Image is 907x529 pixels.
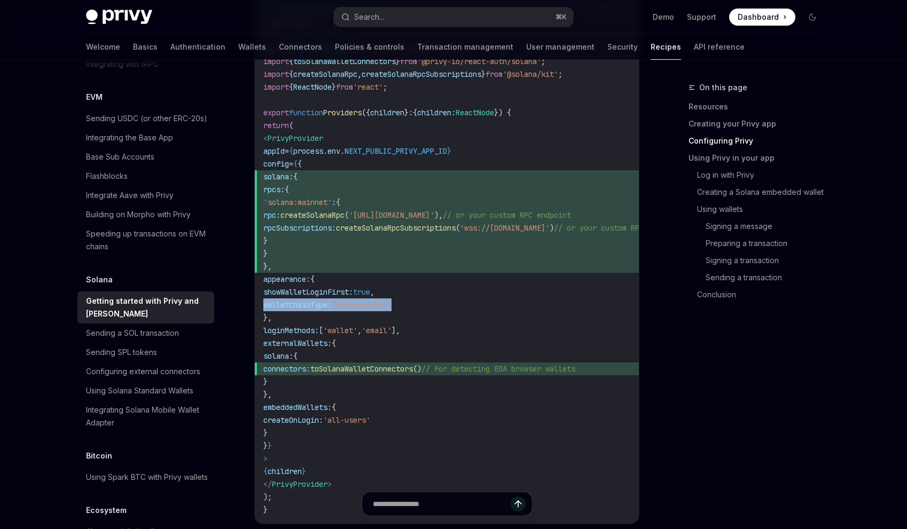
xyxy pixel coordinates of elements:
span: ReactNode [293,82,332,92]
span: createSolanaRpcSubscriptions [362,69,481,79]
div: Integrate Aave with Privy [86,189,174,202]
a: Preparing a transaction [706,235,830,252]
a: Using Solana Standard Wallets [77,381,214,400]
span: showWalletLoginFirst: [263,287,353,297]
a: Sending a SOL transaction [77,323,214,343]
span: { [310,274,315,284]
span: toSolanaWalletConnectors [310,364,413,374]
span: }, [263,262,272,271]
div: Sending SPL tokens [86,346,157,359]
span: }) { [494,108,511,117]
span: : [451,108,456,117]
span: // or your custom RPC endpoint [443,210,571,220]
span: { [293,351,298,361]
div: Search... [354,11,384,23]
div: Speeding up transactions on EVM chains [86,227,208,253]
a: Sending USDC (or other ERC-20s) [77,109,214,128]
span: solana: [263,172,293,181]
span: > [263,454,268,463]
span: ReactNode [456,108,494,117]
a: Using Privy in your app [689,149,830,167]
a: Wallets [238,34,266,60]
div: Getting started with Privy and [PERSON_NAME] [86,295,208,320]
span: : [409,108,413,117]
span: function [289,108,323,117]
a: Support [687,12,716,22]
a: Connectors [279,34,322,60]
span: createSolanaRpc [280,210,345,220]
span: children [268,467,302,476]
span: } [447,146,451,156]
a: Integrating the Base App [77,128,214,147]
span: . [323,146,327,156]
img: dark logo [86,10,152,25]
span: ; [383,82,387,92]
span: export [263,108,289,117]
span: : [332,198,336,207]
span: } [481,69,486,79]
span: Providers [323,108,362,117]
span: 'solana-only' [332,300,387,310]
span: appId [263,146,285,156]
a: Configuring Privy [689,132,830,149]
span: appearance: [263,274,310,284]
button: Search...⌘K [334,7,573,27]
span: } [263,236,268,246]
span: connectors: [263,364,310,374]
a: Demo [653,12,674,22]
span: config [263,159,289,169]
a: Flashblocks [77,167,214,186]
span: { [289,57,293,66]
span: import [263,69,289,79]
span: import [263,57,289,66]
span: } [268,441,272,451]
a: Base Sub Accounts [77,147,214,167]
span: 'wallet' [323,326,357,335]
a: Policies & controls [335,34,404,60]
span: ( [289,121,293,130]
span: , [357,326,362,335]
span: { [413,108,417,117]
span: ({ [362,108,370,117]
span: '@solana/kit' [503,69,558,79]
span: [ [319,326,323,335]
a: Integrating Solana Mobile Wallet Adapter [77,400,214,432]
span: } [332,82,336,92]
span: walletChainType: [263,300,332,310]
span: solana: [263,351,293,361]
span: createSolanaRpc [293,69,357,79]
div: Integrating the Base App [86,131,173,144]
span: { [298,159,302,169]
span: 'wss://[DOMAIN_NAME]' [460,223,550,233]
div: Using Solana Standard Wallets [86,384,193,397]
span: from [486,69,503,79]
span: { [289,146,293,156]
span: children [417,108,451,117]
div: Configuring external connectors [86,365,200,378]
span: PrivyProvider [272,479,327,489]
span: = [285,146,289,156]
a: Sending SPL tokens [77,343,214,362]
span: from [336,82,353,92]
div: Integrating Solana Mobile Wallet Adapter [86,404,208,429]
span: rpcs: [263,185,285,194]
span: rpc: [263,210,280,220]
span: ( [345,210,349,220]
a: Transaction management [417,34,513,60]
span: // For detecting EOA browser wallets [421,364,575,374]
a: Configuring external connectors [77,362,214,381]
a: Welcome [86,34,120,60]
a: API reference [694,34,745,60]
span: }, [263,390,272,399]
span: children [370,108,404,117]
span: 'react' [353,82,383,92]
a: Creating your Privy app [689,115,830,132]
span: { [332,402,336,412]
button: Toggle dark mode [804,9,821,26]
div: Sending USDC (or other ERC-20s) [86,112,207,125]
span: } [263,441,268,451]
span: < [263,133,268,143]
span: </ [263,479,272,489]
span: } [404,108,409,117]
span: } [263,428,268,438]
